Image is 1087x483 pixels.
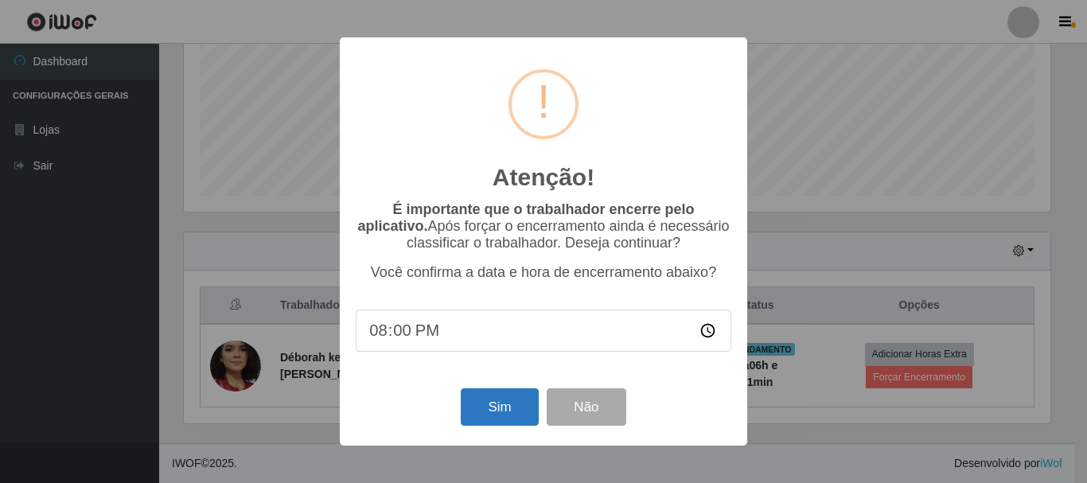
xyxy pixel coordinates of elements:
p: Você confirma a data e hora de encerramento abaixo? [356,264,731,281]
h2: Atenção! [493,163,594,192]
button: Não [547,388,625,426]
b: É importante que o trabalhador encerre pelo aplicativo. [357,201,694,234]
p: Após forçar o encerramento ainda é necessário classificar o trabalhador. Deseja continuar? [356,201,731,251]
button: Sim [461,388,538,426]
